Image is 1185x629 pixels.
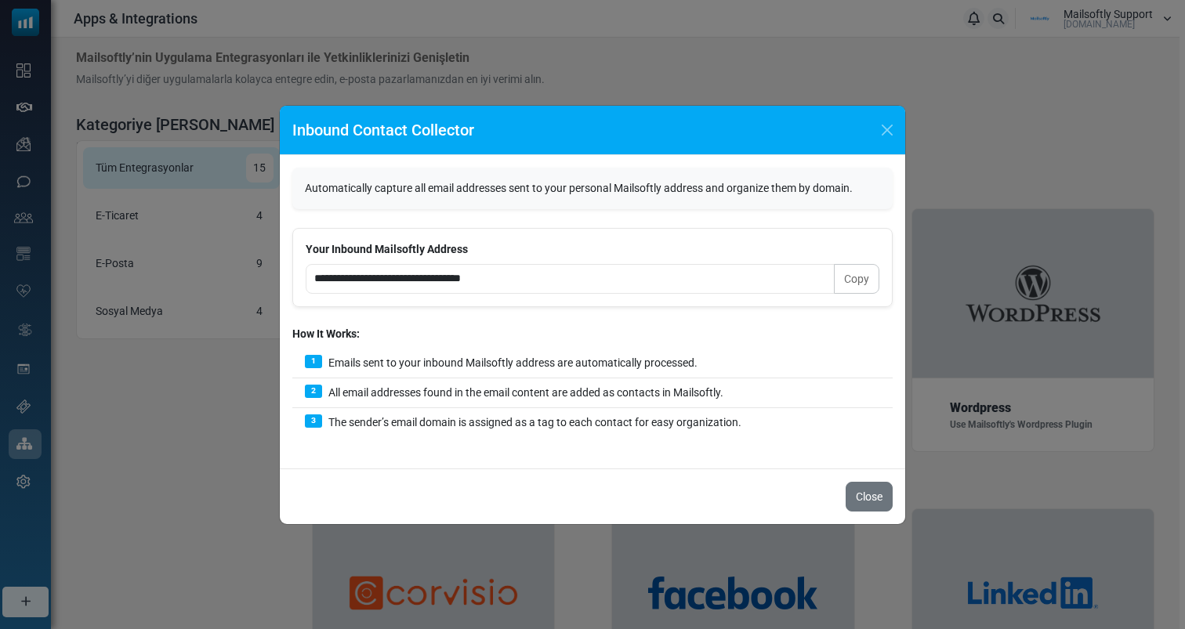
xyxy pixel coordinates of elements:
button: Close [875,118,899,142]
span: 2 [305,385,322,399]
button: Copy [834,264,879,294]
p: Automatically capture all email addresses sent to your personal Mailsoftly address and organize t... [305,180,880,197]
div: Emails sent to your inbound Mailsoftly address are automatically processed. [292,349,893,378]
div: The sender’s email domain is assigned as a tag to each contact for easy organization. [292,408,893,437]
span: 3 [305,414,322,428]
label: Your Inbound Mailsoftly Address [306,241,468,258]
button: Close [846,482,893,512]
h5: Inbound Contact Collector [292,118,474,142]
span: 1 [305,355,322,369]
label: How It Works: [292,326,360,342]
div: All email addresses found in the email content are added as contacts in Mailsoftly. [292,378,893,408]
